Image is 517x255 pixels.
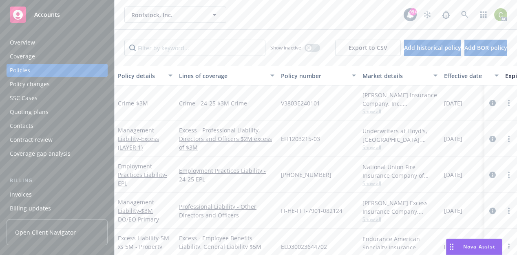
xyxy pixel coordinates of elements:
a: Policies [7,64,108,77]
div: Endurance American Specialty Insurance Company, Sompo International, RT Specialty Insurance Servi... [362,235,437,252]
a: Contacts [7,119,108,132]
img: photo [494,8,507,21]
div: Policies [10,64,30,77]
button: Market details [359,66,441,85]
div: Effective date [444,72,490,80]
span: Add BOR policy [464,44,507,51]
div: Contract review [10,133,53,146]
button: Lines of coverage [176,66,278,85]
a: more [504,98,514,108]
a: Directors and Officers [179,211,274,219]
div: Overview [10,36,35,49]
span: [PHONE_NUMBER] [281,170,331,179]
a: Search [457,7,473,23]
a: SSC Cases [7,92,108,105]
button: Effective date [441,66,502,85]
a: Accounts [7,3,108,26]
a: Coverage gap analysis [7,147,108,160]
a: more [504,134,514,144]
div: Drag to move [446,239,457,255]
a: circleInformation [488,134,497,144]
span: Show all [362,216,437,223]
button: Add historical policy [404,40,461,56]
div: Coverage gap analysis [10,147,71,160]
a: Coverage [7,50,108,63]
button: Export to CSV [335,40,401,56]
div: Invoices [10,188,32,201]
span: Accounts [34,11,60,18]
a: Quoting plans [7,105,108,119]
div: Policy changes [10,78,50,91]
a: circleInformation [488,206,497,216]
div: [PERSON_NAME] Insurance Company, Inc., [PERSON_NAME] Group [362,91,437,108]
span: Open Client Navigator [15,228,76,237]
div: [PERSON_NAME] Excess Insurance Company, [PERSON_NAME] Insurance Group, RT Specialty Insurance Ser... [362,199,437,216]
a: Excess - Professional Liability, Directors and Officers $2M excess of $3M [179,126,274,152]
span: Show all [362,180,437,187]
span: EFI1203215-03 [281,134,320,143]
span: Roofstock, Inc. [131,11,202,19]
input: Filter by keyword... [124,40,265,56]
div: Lines of coverage [179,72,265,80]
span: Nova Assist [463,243,495,250]
button: Policy details [115,66,176,85]
span: V3803E240101 [281,99,320,107]
div: Contacts [10,119,33,132]
a: Overview [7,36,108,49]
a: Policy changes [7,78,108,91]
span: Show all [362,108,437,115]
a: Management Liability [118,198,159,223]
span: - $3M [134,99,148,107]
div: 99+ [409,8,417,16]
a: more [504,170,514,180]
span: [DATE] [444,170,462,179]
a: Employment Practices Liability [118,162,167,187]
span: [DATE] [444,134,462,143]
div: Policy details [118,72,163,80]
span: [DATE] [444,99,462,107]
div: Billing updates [10,202,51,215]
a: more [504,242,514,252]
button: Nova Assist [446,239,502,255]
span: Add historical policy [404,44,461,51]
div: SSC Cases [10,92,38,105]
div: Quoting plans [10,105,49,119]
a: Management Liability [118,126,159,151]
span: FI-HE-FFT-7901-082124 [281,206,342,215]
span: Export to CSV [349,44,387,51]
a: Switch app [475,7,492,23]
a: more [504,206,514,216]
button: Policy number [278,66,359,85]
a: Invoices [7,188,108,201]
a: Stop snowing [419,7,435,23]
a: Crime [118,99,148,107]
a: Billing updates [7,202,108,215]
span: [DATE] [444,242,462,251]
span: Show inactive [270,44,301,51]
div: Underwriters at Lloyd's, [GEOGRAPHIC_DATA], [PERSON_NAME] of [GEOGRAPHIC_DATA], RT Specialty Insu... [362,127,437,144]
div: Market details [362,72,429,80]
button: Roofstock, Inc. [124,7,226,23]
div: Coverage [10,50,35,63]
a: Crime - 24-25 $3M Crime [179,99,274,107]
a: Report a Bug [438,7,454,23]
a: circleInformation [488,170,497,180]
a: Employment Practices Liability - 24-25 EPL [179,166,274,183]
a: Contract review [7,133,108,146]
span: ELD30023644702 [281,242,327,251]
button: Add BOR policy [464,40,507,56]
a: Professional Liability - Other [179,202,274,211]
span: Show all [362,144,437,151]
a: circleInformation [488,98,497,108]
span: [DATE] [444,206,462,215]
div: National Union Fire Insurance Company of [GEOGRAPHIC_DATA], [GEOGRAPHIC_DATA], AIG [362,163,437,180]
div: Billing [7,177,108,185]
div: Policy number [281,72,347,80]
